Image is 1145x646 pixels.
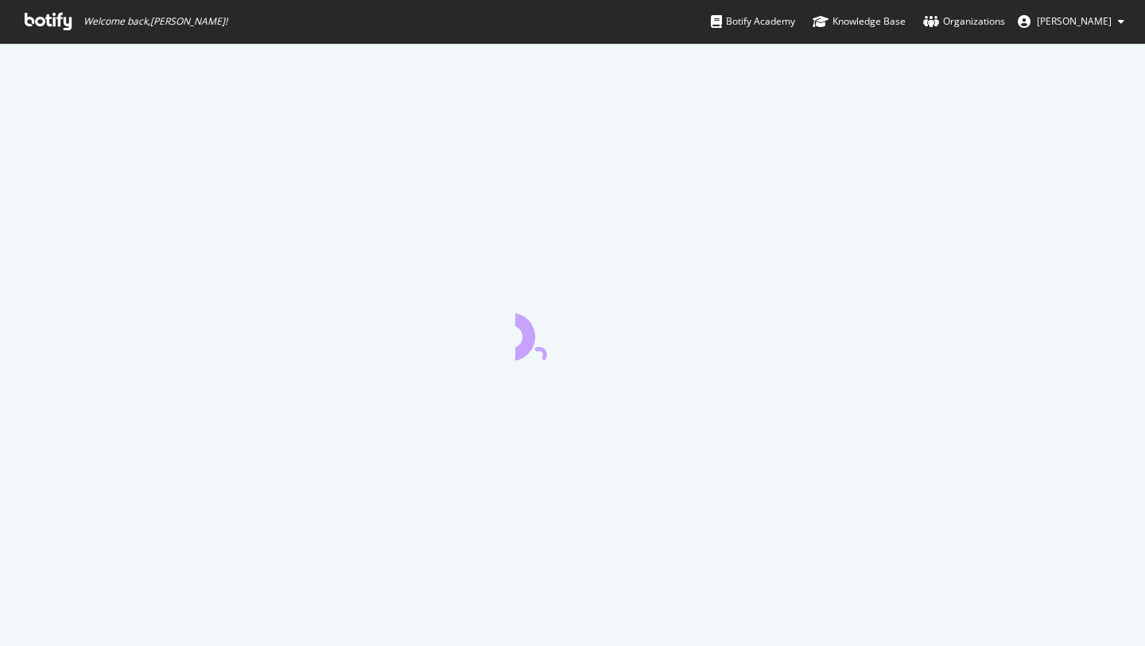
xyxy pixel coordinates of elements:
div: animation [515,303,630,360]
div: Knowledge Base [813,14,906,29]
div: Organizations [923,14,1005,29]
button: [PERSON_NAME] [1005,9,1137,34]
span: Paola Barry [1037,14,1112,28]
div: Botify Academy [711,14,795,29]
span: Welcome back, [PERSON_NAME] ! [83,15,227,28]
